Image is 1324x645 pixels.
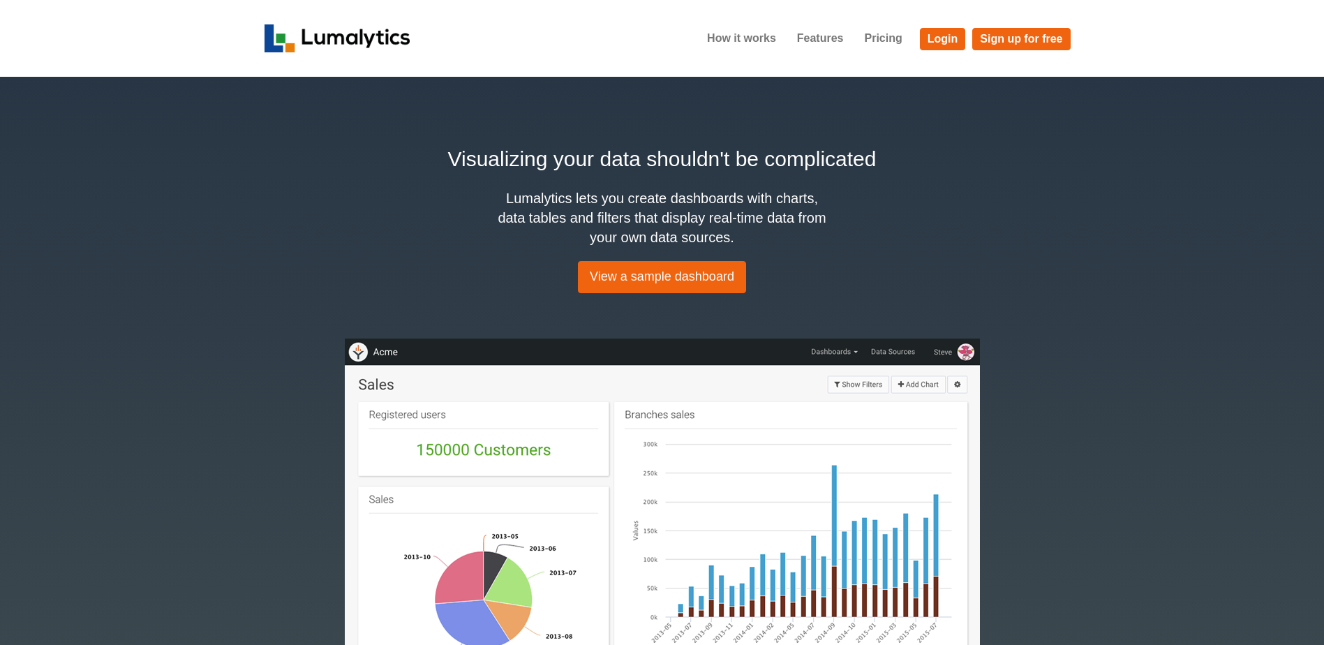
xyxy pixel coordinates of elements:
a: Pricing [854,21,912,56]
img: logo_v2-f34f87db3d4d9f5311d6c47995059ad6168825a3e1eb260e01c8041e89355404.png [265,24,410,52]
a: Sign up for free [972,28,1070,50]
a: View a sample dashboard [578,261,746,293]
a: Features [787,21,854,56]
a: How it works [697,21,787,56]
h4: Lumalytics lets you create dashboards with charts, data tables and filters that display real-time... [495,188,830,247]
h2: Visualizing your data shouldn't be complicated [265,143,1060,175]
a: Login [920,28,966,50]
